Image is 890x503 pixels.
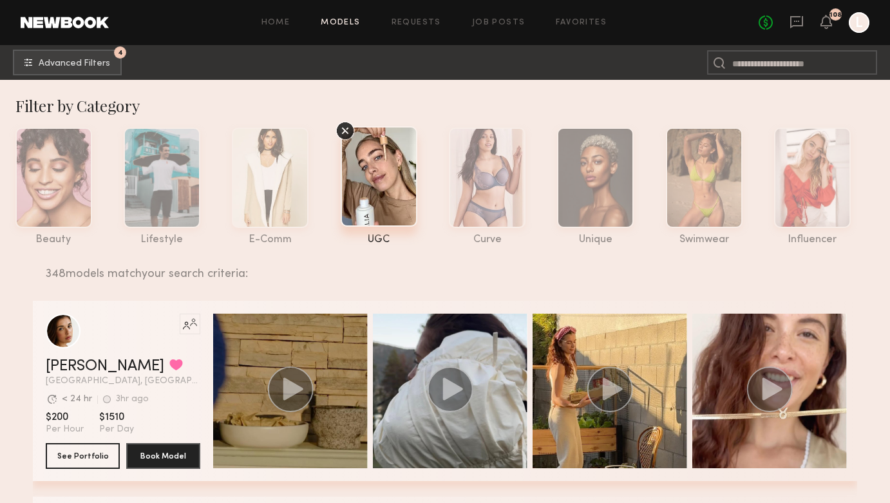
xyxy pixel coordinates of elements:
[15,234,92,245] div: beauty
[116,395,149,404] div: 3hr ago
[392,19,441,27] a: Requests
[46,443,120,469] button: See Portfolio
[62,395,92,404] div: < 24 hr
[46,377,200,386] span: [GEOGRAPHIC_DATA], [GEOGRAPHIC_DATA]
[449,234,525,245] div: curve
[666,234,743,245] div: swimwear
[829,12,842,19] div: 108
[232,234,308,245] div: e-comm
[261,19,290,27] a: Home
[341,234,417,245] div: UGC
[774,234,851,245] div: influencer
[126,443,200,469] button: Book Model
[472,19,525,27] a: Job Posts
[46,424,84,435] span: Per Hour
[39,59,110,68] span: Advanced Filters
[118,50,123,55] span: 4
[556,19,607,27] a: Favorites
[15,95,888,116] div: Filter by Category
[557,234,634,245] div: unique
[124,234,200,245] div: lifestyle
[99,411,134,424] span: $1510
[99,424,134,435] span: Per Day
[13,50,122,75] button: 4Advanced Filters
[849,12,869,33] a: L
[46,359,164,374] a: [PERSON_NAME]
[46,253,847,280] div: 348 models match your search criteria:
[321,19,360,27] a: Models
[46,411,84,424] span: $200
